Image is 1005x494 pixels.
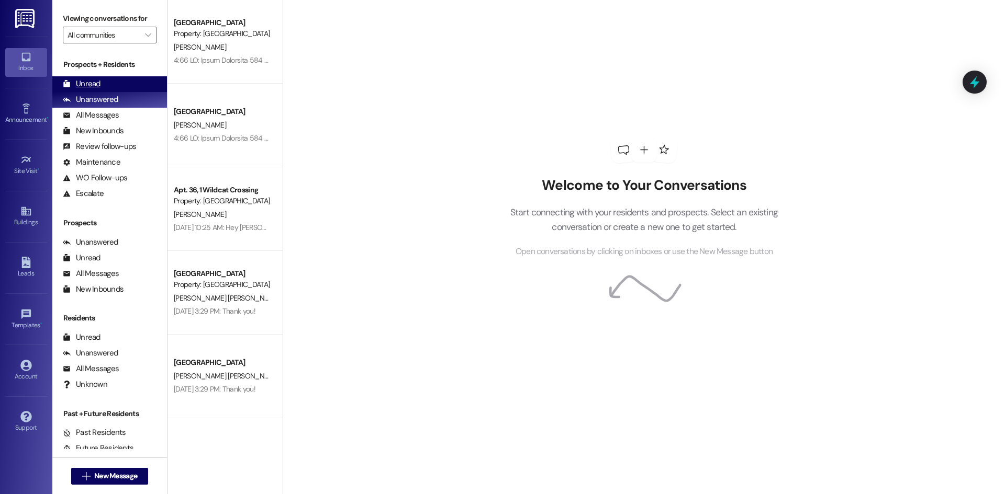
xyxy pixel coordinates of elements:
[5,254,47,282] a: Leads
[40,320,42,327] span: •
[52,59,167,70] div: Prospects + Residents
[63,110,119,121] div: All Messages
[174,210,226,219] span: [PERSON_NAME]
[52,217,167,228] div: Prospects
[174,357,271,368] div: [GEOGRAPHIC_DATA]
[494,177,794,194] h2: Welcome to Your Conversations
[174,306,255,316] div: [DATE] 3:29 PM: Thank you!
[63,10,157,27] label: Viewing conversations for
[63,363,119,374] div: All Messages
[174,120,226,130] span: [PERSON_NAME]
[174,268,271,279] div: [GEOGRAPHIC_DATA]
[174,28,271,39] div: Property: [GEOGRAPHIC_DATA]
[94,470,137,481] span: New Message
[63,188,104,199] div: Escalate
[5,202,47,231] a: Buildings
[63,237,118,248] div: Unanswered
[63,427,126,438] div: Past Residents
[5,151,47,179] a: Site Visit •
[174,223,430,232] div: [DATE] 10:25 AM: Hey [PERSON_NAME], what's the rent grace period for September?
[5,305,47,334] a: Templates •
[63,379,107,390] div: Unknown
[38,166,39,173] span: •
[174,293,280,303] span: [PERSON_NAME] [PERSON_NAME]
[174,384,255,394] div: [DATE] 3:29 PM: Thank you!
[174,371,280,381] span: [PERSON_NAME] [PERSON_NAME]
[174,17,271,28] div: [GEOGRAPHIC_DATA]
[15,9,37,28] img: ResiDesk Logo
[63,443,133,454] div: Future Residents
[174,279,271,290] div: Property: [GEOGRAPHIC_DATA]
[5,408,47,436] a: Support
[47,114,48,122] span: •
[516,245,773,258] span: Open conversations by clicking on inboxes or use the New Message button
[63,78,100,89] div: Unread
[63,284,124,295] div: New Inbounds
[145,31,151,39] i: 
[63,157,120,168] div: Maintenance
[63,268,119,279] div: All Messages
[63,332,100,343] div: Unread
[494,205,794,235] p: Start connecting with your residents and prospects. Select an existing conversation or create a n...
[174,106,271,117] div: [GEOGRAPHIC_DATA]
[5,48,47,76] a: Inbox
[63,252,100,263] div: Unread
[82,472,90,480] i: 
[174,185,271,196] div: Apt. 36, 1 Wildcat Crossing
[63,348,118,359] div: Unanswered
[52,313,167,324] div: Residents
[63,94,118,105] div: Unanswered
[52,408,167,419] div: Past + Future Residents
[63,125,124,136] div: New Inbounds
[71,468,149,485] button: New Message
[174,42,226,52] span: [PERSON_NAME]
[174,196,271,206] div: Property: [GEOGRAPHIC_DATA]
[68,27,140,43] input: All communities
[63,141,136,152] div: Review follow-ups
[5,357,47,385] a: Account
[63,173,127,183] div: WO Follow-ups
